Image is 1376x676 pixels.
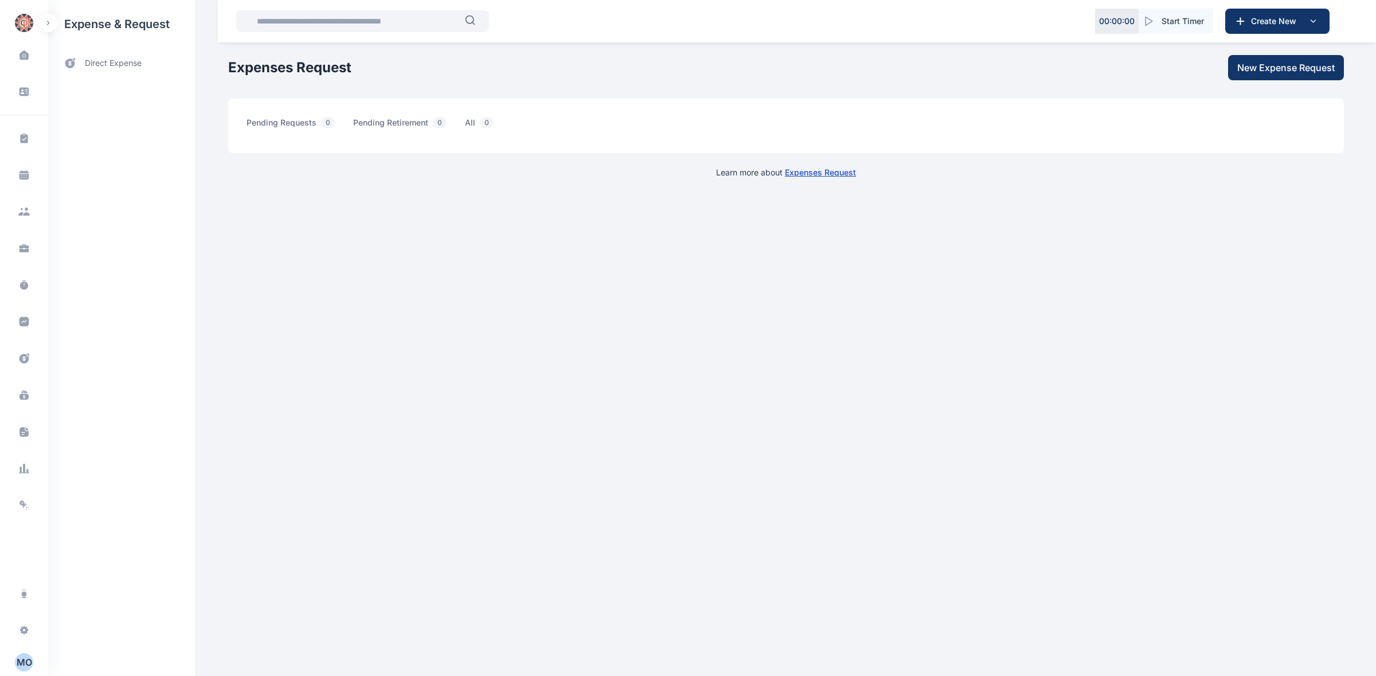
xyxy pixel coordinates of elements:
span: all [465,117,498,135]
a: pending requests0 [247,117,353,135]
span: New Expense Request [1237,61,1335,75]
p: Learn more about [716,167,856,178]
p: 00 : 00 : 00 [1099,15,1135,27]
button: New Expense Request [1228,55,1344,80]
button: MO [15,653,33,671]
span: Create New [1246,15,1306,27]
button: Start Timer [1139,9,1213,34]
a: Expenses Request [785,167,856,177]
h1: Expenses Request [228,58,351,77]
span: 0 [321,117,335,128]
span: Start Timer [1162,15,1204,27]
a: pending retirement0 [353,117,465,135]
span: 0 [480,117,494,128]
span: direct expense [85,57,142,69]
button: MO [7,653,41,671]
button: Create New [1225,9,1330,34]
span: 0 [433,117,447,128]
a: direct expense [48,48,195,79]
span: pending requests [247,117,339,135]
div: M O [15,655,33,669]
a: all0 [465,117,512,135]
span: pending retirement [353,117,451,135]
